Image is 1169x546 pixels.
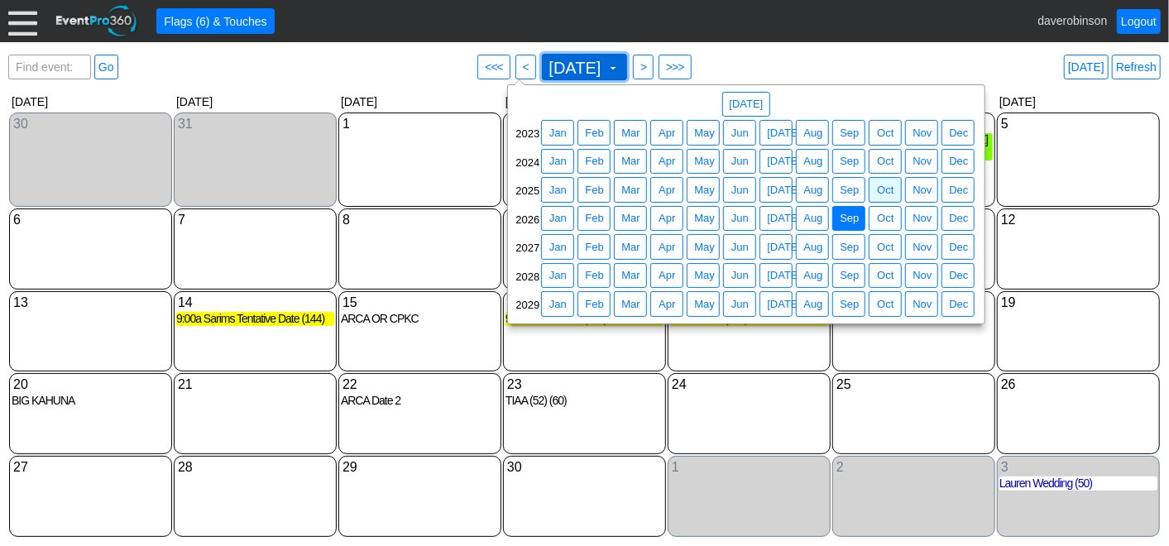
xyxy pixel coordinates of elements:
[546,125,570,141] span: Jan
[726,96,767,113] span: [DATE]
[909,125,935,141] span: Nov
[618,238,643,256] span: Mar
[618,210,643,227] span: Mar
[946,125,971,141] span: Dec
[618,267,643,284] span: Mar
[545,181,570,199] span: Jan
[12,115,170,133] div: Show menu
[12,211,170,229] div: Show menu
[12,376,170,394] div: Show menu
[176,376,334,394] div: Show menu
[618,239,643,256] span: Mar
[546,296,570,313] span: Jan
[764,124,788,141] span: [DATE]
[728,182,752,199] span: Jun
[618,182,643,199] span: Mar
[874,239,897,256] span: Oct
[546,60,605,76] span: [DATE]
[582,125,606,141] span: Feb
[691,239,718,256] span: May
[545,210,570,227] span: Jan
[946,181,970,199] span: Dec
[728,296,752,313] span: Jun
[800,153,825,170] span: Aug
[655,125,678,141] span: Apr
[726,96,767,113] span: [DATE]
[800,238,825,256] span: Aug
[909,295,934,313] span: Nov
[54,2,140,40] img: EventPro360
[176,312,334,326] div: 9:00a Sarims Tentative Date (144)
[545,153,570,170] span: Jan
[800,125,826,141] span: Aug
[516,213,540,233] span: 2026
[728,210,752,227] span: Jun
[727,153,752,170] span: Jun
[505,294,664,312] div: Show menu
[520,59,532,75] span: <
[800,296,826,313] span: Aug
[946,267,970,285] span: Dec
[516,127,540,147] span: 2023
[999,376,1157,394] div: Show menu
[836,124,861,141] span: Sep
[1037,13,1107,26] span: daverobinson
[502,92,667,112] div: [DATE]
[663,59,688,75] span: >>>
[12,394,170,408] div: BIG KAHUNA
[546,58,620,76] span: [DATE]
[655,182,678,199] span: Apr
[12,294,170,312] div: Show menu
[909,210,935,227] span: Nov
[874,210,897,227] span: Oct
[691,296,718,313] span: May
[691,238,716,256] span: May
[176,211,334,229] div: Show menu
[691,182,718,199] span: May
[160,12,270,30] span: Flags (6) & Touches
[516,184,540,204] span: 2025
[341,394,499,408] div: ARCA Date 2
[836,296,862,313] span: Sep
[999,294,1157,312] div: Show menu
[800,210,826,227] span: Aug
[582,210,606,227] span: Feb
[836,238,861,256] span: Sep
[873,238,898,256] span: Oct
[727,181,752,199] span: Jun
[835,376,993,394] div: Show menu
[618,181,643,199] span: Mar
[618,124,643,141] span: Mar
[507,79,986,325] div: dijit_TooltipDialog_4
[728,125,752,141] span: Jun
[836,153,862,170] span: Sep
[341,458,499,477] div: Show menu
[836,153,861,170] span: Sep
[909,153,934,170] span: Nov
[836,125,862,141] span: Sep
[341,312,499,326] div: ARCA OR CPKC
[618,295,643,313] span: Mar
[582,267,606,285] span: Feb
[764,182,804,199] span: [DATE]
[946,153,971,170] span: Dec
[800,182,826,199] span: Aug
[654,210,679,227] span: Apr
[728,267,752,284] span: Jun
[946,295,970,313] span: Dec
[909,239,935,256] span: Nov
[582,182,606,199] span: Feb
[909,267,934,285] span: Nov
[341,211,499,229] div: Show menu
[946,210,970,227] span: Dec
[507,79,986,325] div: [DATE]
[873,267,898,285] span: Oct
[691,210,718,227] span: May
[946,267,971,284] span: Dec
[999,477,1157,491] div: Lauren Wedding (50)
[836,182,862,199] span: Sep
[505,394,664,408] div: TIAA (52) (60)
[691,210,716,227] span: May
[946,182,971,199] span: Dec
[764,210,788,227] span: [DATE]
